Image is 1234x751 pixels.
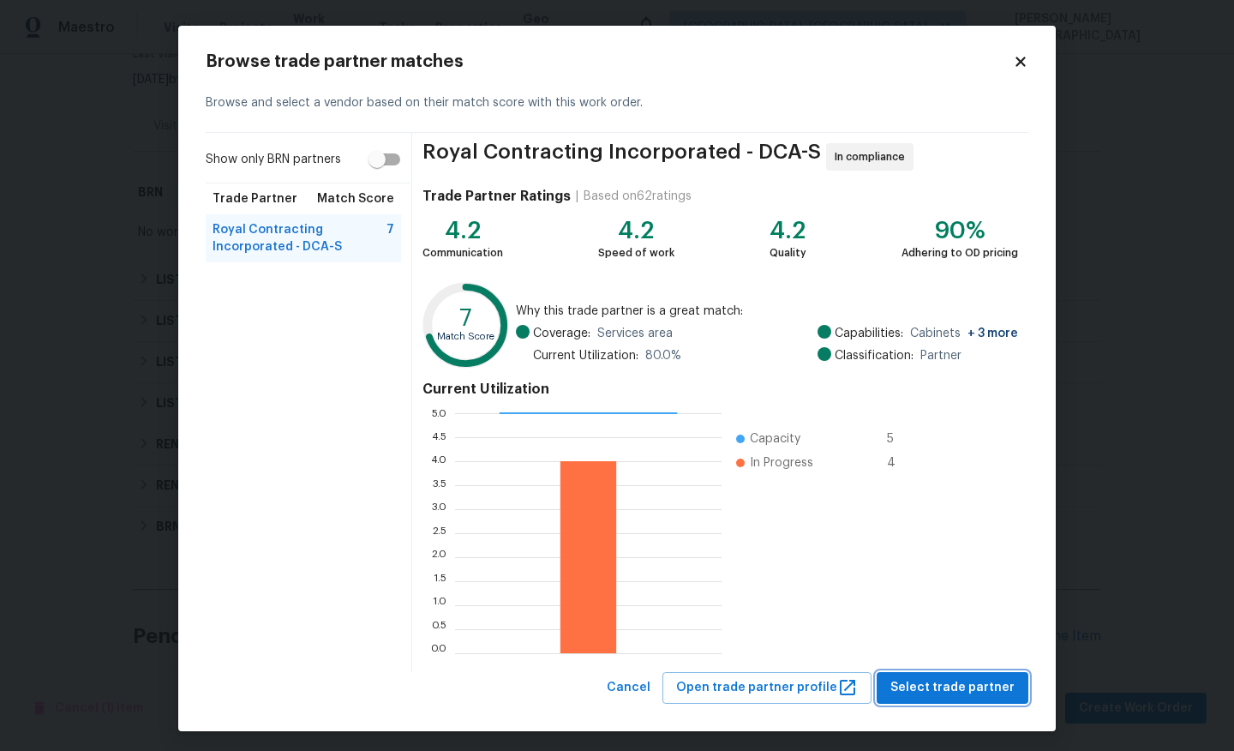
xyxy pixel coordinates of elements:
[431,624,446,634] text: 0.5
[516,303,1018,320] span: Why this trade partner is a great match:
[835,148,912,165] span: In compliance
[432,480,446,490] text: 3.5
[887,454,914,472] span: 4
[598,222,674,239] div: 4.2
[600,672,657,704] button: Cancel
[206,151,341,169] span: Show only BRN partners
[910,325,1018,342] span: Cabinets
[770,222,806,239] div: 4.2
[571,188,584,205] div: |
[750,454,813,472] span: In Progress
[887,430,914,448] span: 5
[431,552,446,562] text: 2.0
[750,430,800,448] span: Capacity
[533,347,638,364] span: Current Utilization:
[213,221,386,255] span: Royal Contracting Incorporated - DCA-S
[437,332,494,341] text: Match Score
[584,188,692,205] div: Based on 62 ratings
[533,325,590,342] span: Coverage:
[662,672,872,704] button: Open trade partner profile
[770,244,806,261] div: Quality
[676,677,858,699] span: Open trade partner profile
[607,677,650,699] span: Cancel
[432,528,446,538] text: 2.5
[422,143,821,171] span: Royal Contracting Incorporated - DCA-S
[431,432,446,442] text: 4.5
[835,347,914,364] span: Classification:
[422,222,503,239] div: 4.2
[433,600,446,610] text: 1.0
[206,74,1028,133] div: Browse and select a vendor based on their match score with this work order.
[386,221,394,255] span: 7
[431,504,446,514] text: 3.0
[422,381,1018,398] h4: Current Utilization
[597,325,673,342] span: Services area
[430,648,446,658] text: 0.0
[598,244,674,261] div: Speed of work
[317,190,394,207] span: Match Score
[206,53,1013,70] h2: Browse trade partner matches
[434,576,446,586] text: 1.5
[422,188,571,205] h4: Trade Partner Ratings
[213,190,297,207] span: Trade Partner
[902,222,1018,239] div: 90%
[835,325,903,342] span: Capabilities:
[967,327,1018,339] span: + 3 more
[890,677,1015,699] span: Select trade partner
[422,244,503,261] div: Communication
[430,456,446,466] text: 4.0
[431,408,446,418] text: 5.0
[902,244,1018,261] div: Adhering to OD pricing
[645,347,681,364] span: 80.0 %
[920,347,961,364] span: Partner
[877,672,1028,704] button: Select trade partner
[459,306,472,330] text: 7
